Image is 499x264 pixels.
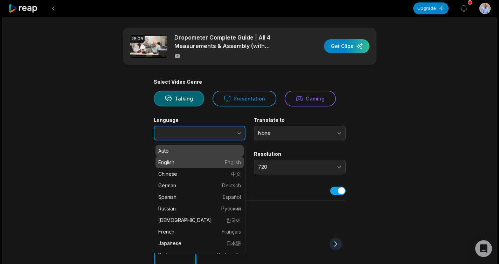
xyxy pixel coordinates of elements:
[158,159,241,166] p: English
[254,151,346,157] label: Resolution
[154,117,245,123] label: Language
[254,117,346,123] label: Translate to
[158,228,241,235] p: French
[158,239,241,247] p: Japanese
[158,193,241,201] p: Spanish
[154,79,346,85] div: Select Video Genre
[222,228,241,235] span: Français
[222,182,241,189] span: Deutsch
[130,35,145,43] div: 28:08
[154,91,204,106] button: Talking
[413,2,449,14] button: Upgrade
[158,182,241,189] p: German
[475,240,492,257] div: Open Intercom Messenger
[213,91,276,106] button: Presentation
[221,205,241,212] span: Русский
[158,170,241,178] p: Chinese
[231,170,241,178] span: 中文
[258,164,332,170] span: 720
[254,126,346,140] button: None
[223,193,241,201] span: Español
[258,130,332,136] span: None
[225,159,241,166] span: English
[158,251,241,258] p: Portuguese
[217,251,241,258] span: Português
[174,33,295,50] p: Dropometer Complete Guide | All 4 Measurements & Assembly (with [PERSON_NAME])
[226,239,241,247] span: 日本語
[254,160,346,174] button: 720
[158,216,241,224] p: [DEMOGRAPHIC_DATA]
[158,205,241,212] p: Russian
[324,39,369,53] button: Get Clips
[158,147,241,154] p: Auto
[226,216,241,224] span: 한국어
[285,91,336,106] button: Gaming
